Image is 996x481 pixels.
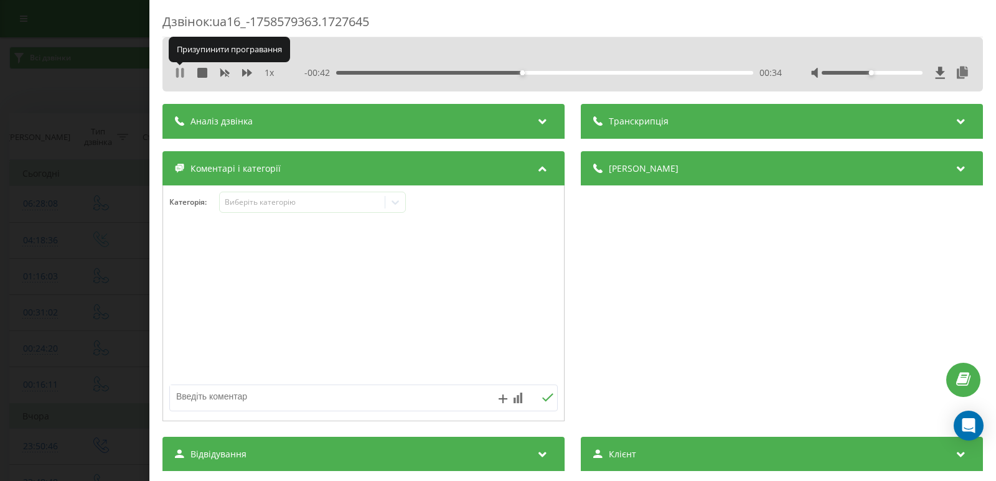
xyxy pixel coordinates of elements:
div: Виберіть категорію [225,197,380,207]
span: Аналіз дзвінка [190,115,253,128]
span: 00:34 [759,67,782,79]
div: Дзвінок : ua16_-1758579363.1727645 [162,13,983,37]
span: - 00:42 [304,67,336,79]
span: Клієнт [609,448,636,460]
span: Транскрипція [609,115,669,128]
h4: Категорія : [169,198,219,207]
div: Accessibility label [868,70,873,75]
span: [PERSON_NAME] [609,162,679,175]
div: Open Intercom Messenger [954,411,984,441]
span: 1 x [265,67,274,79]
span: Коментарі і категорії [190,162,281,175]
div: Призупинити програвання [169,37,290,62]
span: Відвідування [190,448,247,460]
div: Accessibility label [520,70,525,75]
